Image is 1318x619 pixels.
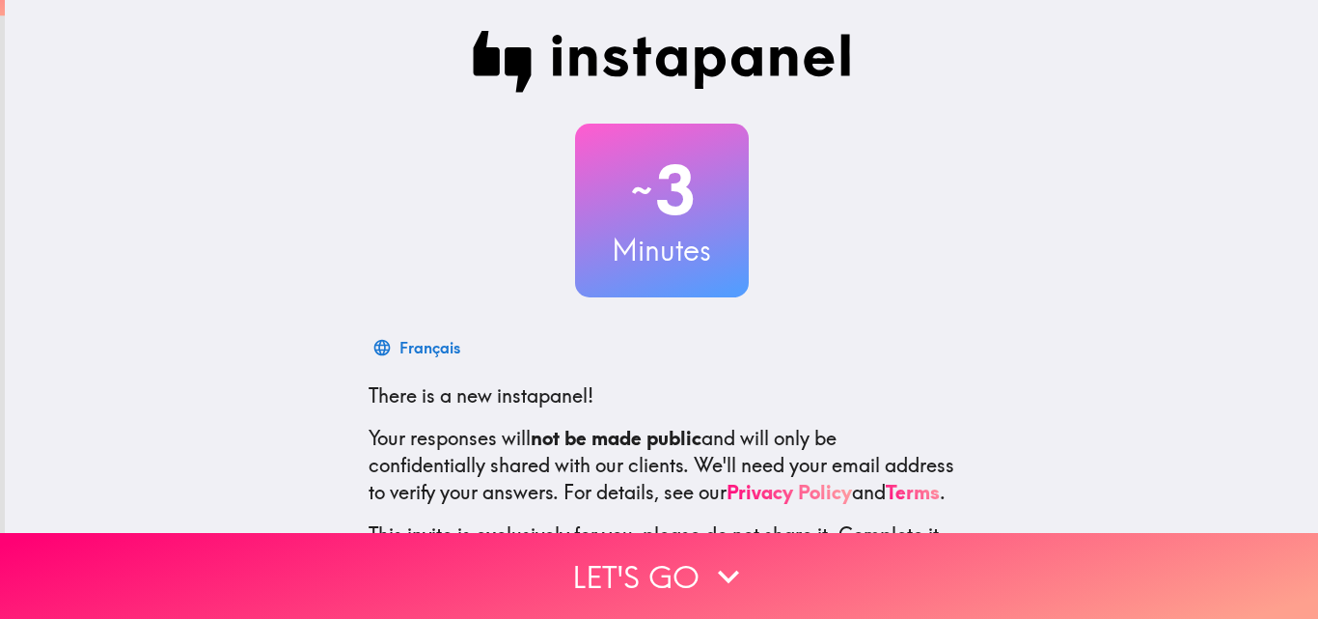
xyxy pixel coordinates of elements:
[369,328,468,367] button: Français
[575,151,749,230] h2: 3
[886,480,940,504] a: Terms
[727,480,852,504] a: Privacy Policy
[369,383,593,408] span: There is a new instapanel!
[369,521,955,576] p: This invite is exclusively for you, please do not share it. Complete it soon because spots are li...
[575,230,749,270] h3: Minutes
[473,31,851,93] img: Instapanel
[628,161,655,219] span: ~
[399,334,460,361] div: Français
[369,425,955,506] p: Your responses will and will only be confidentially shared with our clients. We'll need your emai...
[531,426,701,450] b: not be made public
